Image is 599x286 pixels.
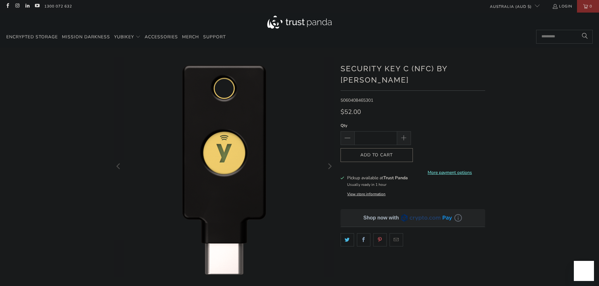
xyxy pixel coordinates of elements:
[574,261,594,281] iframe: Button to launch messaging window
[62,30,110,45] a: Mission Darkness
[390,233,403,246] a: Email this to a friend
[6,30,226,45] nav: Translation missing: en.navigation.header.main_nav
[341,122,411,129] label: Qty
[363,214,399,221] div: Shop now with
[145,30,178,45] a: Accessories
[14,4,20,9] a: Trust Panda Australia on Instagram
[373,233,387,246] a: Share this on Pinterest
[347,182,386,187] small: Usually ready in 1 hour
[341,62,485,86] h1: Security Key C (NFC) by [PERSON_NAME]
[341,148,413,162] button: Add to Cart
[44,3,72,10] a: 1300 072 632
[383,175,408,181] b: Trust Panda
[34,4,40,9] a: Trust Panda Australia on YouTube
[114,57,334,277] a: Security Key C (NFC) by Yubico - Trust Panda
[536,30,593,44] input: Search...
[347,153,406,158] span: Add to Cart
[267,16,332,29] img: Trust Panda Australia
[6,34,58,40] span: Encrypted Storage
[324,57,335,277] button: Next
[5,4,10,9] a: Trust Panda Australia on Facebook
[341,108,361,116] span: $52.00
[114,34,134,40] span: YubiKey
[341,97,373,103] span: 5060408465301
[347,175,408,181] h3: Pickup available at
[577,30,593,44] button: Search
[347,192,385,197] button: View store information
[415,169,485,176] a: More payment options
[62,34,110,40] span: Mission Darkness
[203,34,226,40] span: Support
[6,30,58,45] a: Encrypted Storage
[114,30,141,45] summary: YubiKey
[182,34,199,40] span: Merch
[145,34,178,40] span: Accessories
[341,233,354,246] a: Share this on Twitter
[114,57,124,277] button: Previous
[25,4,30,9] a: Trust Panda Australia on LinkedIn
[203,30,226,45] a: Support
[357,233,370,246] a: Share this on Facebook
[182,30,199,45] a: Merch
[552,3,572,10] a: Login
